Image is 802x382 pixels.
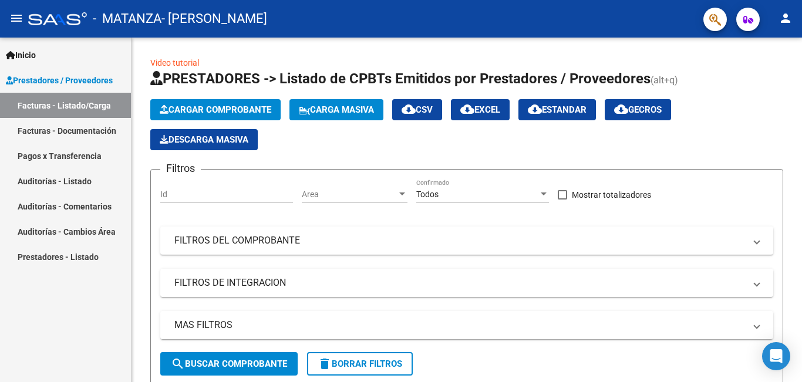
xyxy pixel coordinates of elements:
mat-icon: search [171,357,185,371]
button: Gecros [605,99,671,120]
button: Estandar [518,99,596,120]
div: Open Intercom Messenger [762,342,790,370]
span: Gecros [614,104,662,115]
span: Prestadores / Proveedores [6,74,113,87]
span: Descarga Masiva [160,134,248,145]
mat-icon: menu [9,11,23,25]
button: Cargar Comprobante [150,99,281,120]
span: (alt+q) [651,75,678,86]
button: Buscar Comprobante [160,352,298,376]
mat-expansion-panel-header: MAS FILTROS [160,311,773,339]
mat-icon: cloud_download [460,102,474,116]
mat-expansion-panel-header: FILTROS DEL COMPROBANTE [160,227,773,255]
span: Inicio [6,49,36,62]
mat-icon: person [779,11,793,25]
button: Borrar Filtros [307,352,413,376]
button: Carga Masiva [289,99,383,120]
mat-panel-title: FILTROS DE INTEGRACION [174,276,745,289]
a: Video tutorial [150,58,199,67]
app-download-masive: Descarga masiva de comprobantes (adjuntos) [150,129,258,150]
span: Carga Masiva [299,104,374,115]
span: - MATANZA [93,6,161,32]
mat-panel-title: FILTROS DEL COMPROBANTE [174,234,745,247]
span: Estandar [528,104,587,115]
button: CSV [392,99,442,120]
span: Cargar Comprobante [160,104,271,115]
span: Mostrar totalizadores [572,188,651,202]
mat-expansion-panel-header: FILTROS DE INTEGRACION [160,269,773,297]
mat-icon: cloud_download [528,102,542,116]
mat-icon: cloud_download [614,102,628,116]
button: Descarga Masiva [150,129,258,150]
span: Area [302,190,397,200]
span: PRESTADORES -> Listado de CPBTs Emitidos por Prestadores / Proveedores [150,70,651,87]
button: EXCEL [451,99,510,120]
span: EXCEL [460,104,500,115]
span: Todos [416,190,439,199]
mat-icon: delete [318,357,332,371]
span: Buscar Comprobante [171,359,287,369]
span: Borrar Filtros [318,359,402,369]
mat-panel-title: MAS FILTROS [174,319,745,332]
span: CSV [402,104,433,115]
span: - [PERSON_NAME] [161,6,267,32]
h3: Filtros [160,160,201,177]
mat-icon: cloud_download [402,102,416,116]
